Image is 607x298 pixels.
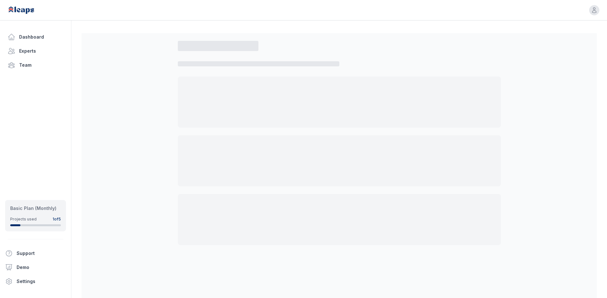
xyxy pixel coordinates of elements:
[3,275,69,288] a: Settings
[8,3,48,17] img: Leaps
[5,31,66,43] a: Dashboard
[10,205,61,212] div: Basic Plan (Monthly)
[3,247,63,260] button: Support
[53,217,61,222] div: 1 of 5
[5,45,66,57] a: Experts
[3,261,69,274] a: Demo
[5,59,66,71] a: Team
[10,217,37,222] div: Projects used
